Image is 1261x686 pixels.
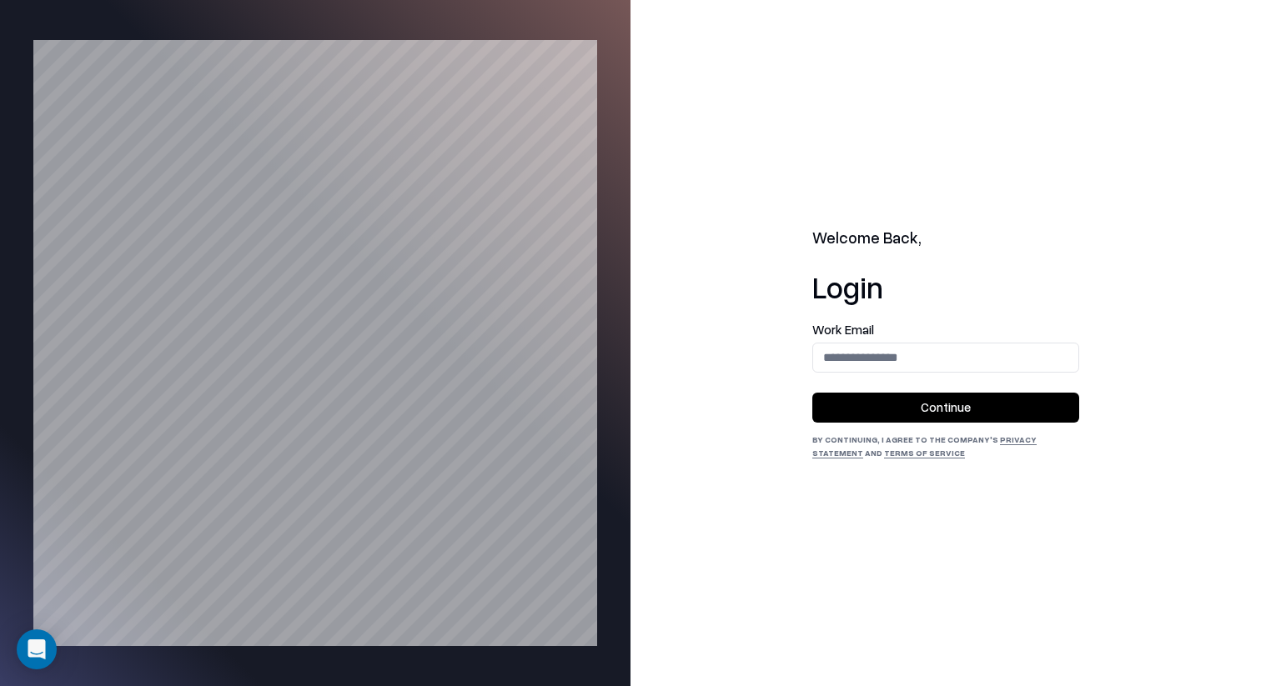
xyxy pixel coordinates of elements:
label: Work Email [812,323,1079,336]
div: By continuing, I agree to the Company's and [812,433,1079,459]
button: Continue [812,393,1079,423]
a: Terms of Service [884,448,965,458]
h1: Login [812,270,1079,303]
a: Privacy Statement [812,434,1037,458]
h2: Welcome Back, [812,227,1079,250]
div: Open Intercom Messenger [17,629,57,669]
